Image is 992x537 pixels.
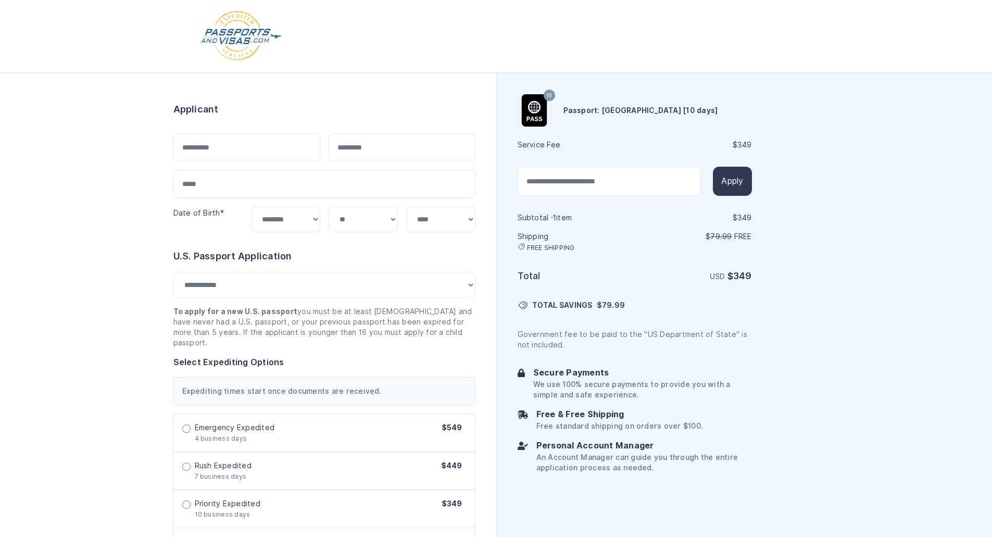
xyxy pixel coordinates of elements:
p: Government fee to be paid to the "US Department of State" is not included. [518,329,752,350]
span: $ [597,300,625,310]
span: Rush Expedited [195,460,252,471]
span: TOTAL SAVINGS [532,300,593,310]
span: 10 [546,89,552,103]
h6: Service Fee [518,140,634,150]
h6: Subtotal · item [518,213,634,223]
span: 349 [737,214,752,222]
h6: Select Expediting Options [173,356,475,369]
span: $549 [442,423,462,432]
span: 10 business days [195,510,250,518]
span: $349 [442,499,462,508]
p: Free standard shipping on orders over $100. [536,421,702,431]
p: An Account Manager can guide you through the entire application process as needed. [536,452,752,473]
h6: Applicant [173,102,219,117]
span: 79.99 [710,232,732,241]
h6: Free & Free Shipping [536,408,702,421]
p: We use 100% secure payments to provide you with a simple and safe experience. [533,379,752,400]
h6: Shipping [518,231,634,252]
span: 7 business days [195,472,247,480]
button: Apply [713,167,751,196]
div: $ [636,213,752,223]
strong: $ [727,270,752,281]
label: Date of Birth* [173,209,224,217]
span: FREE SHIPPING [527,244,575,252]
div: Expediting times start once documents are received. [173,377,475,405]
h6: Secure Payments [533,367,752,379]
span: 349 [733,270,752,281]
span: Priority Expedited [195,498,260,509]
span: $449 [441,461,462,470]
h6: Passport: [GEOGRAPHIC_DATA] [10 days] [563,105,718,116]
img: Product Name [518,94,550,127]
h6: Total [518,269,634,283]
span: 4 business days [195,434,247,442]
span: Emergency Expedited [195,422,275,433]
img: Logo [199,10,282,62]
p: you must be at least [DEMOGRAPHIC_DATA] and have never had a U.S. passport, or your previous pass... [173,306,475,348]
span: 79.99 [602,301,625,309]
p: $ [636,231,752,242]
span: Free [734,232,752,241]
h6: U.S. Passport Application [173,249,475,264]
span: 1 [553,214,556,222]
div: $ [636,140,752,150]
strong: To apply for a new U.S. passport [173,307,298,316]
span: 349 [737,141,752,149]
h6: Personal Account Manager [536,440,752,452]
span: USD [710,272,725,281]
